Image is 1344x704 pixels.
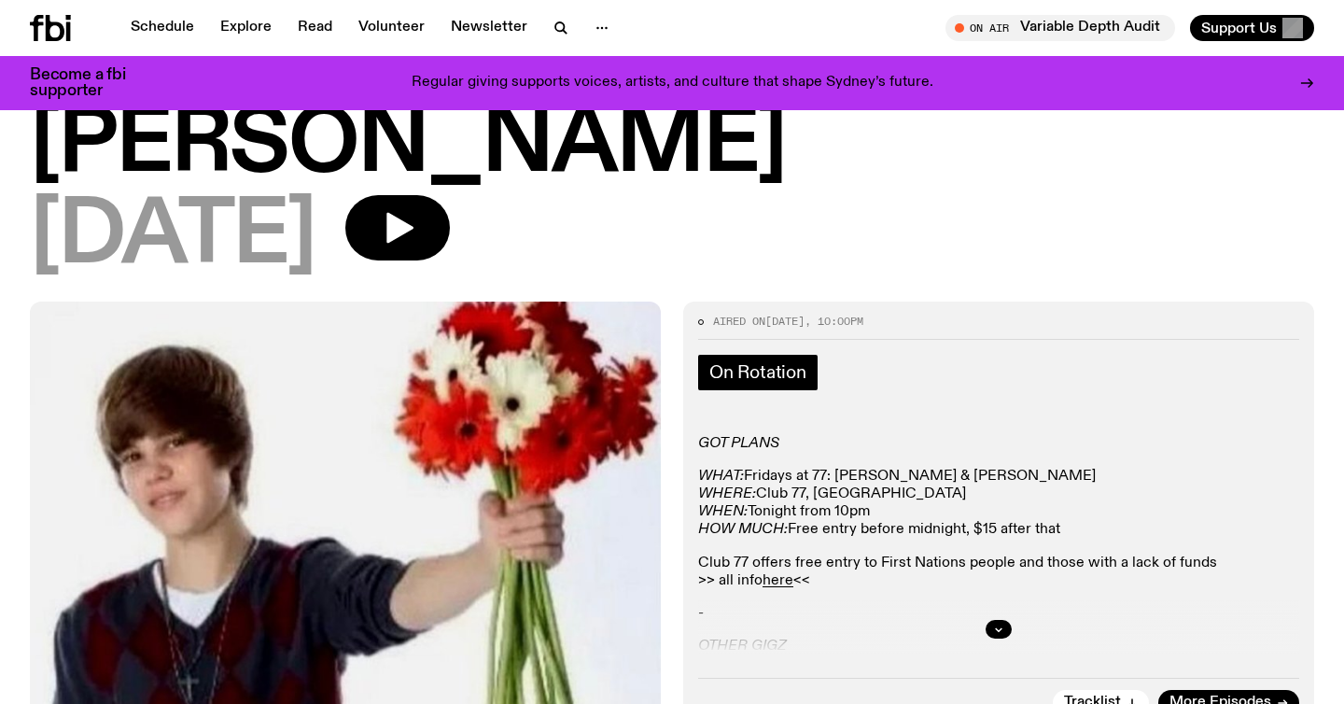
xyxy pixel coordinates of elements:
h1: Up For It with [PERSON_NAME] [30,20,1314,188]
em: WHAT: [698,469,744,484]
em: WHEN: [698,504,748,519]
button: On AirVariable Depth Audit [945,15,1175,41]
span: [DATE] [30,195,315,279]
span: , 10:00pm [805,314,863,329]
span: Aired on [713,314,765,329]
em: GOT PLANS [698,436,779,451]
p: Club 77 offers free entry to First Nations people and those with a lack of funds >> all info << [698,555,1299,590]
a: Volunteer [347,15,436,41]
button: Support Us [1190,15,1314,41]
a: On Rotation [698,355,818,390]
em: WHERE: [698,486,756,501]
span: [DATE] [765,314,805,329]
p: Fridays at 77: [PERSON_NAME] & [PERSON_NAME] Club 77, [GEOGRAPHIC_DATA] Tonight from 10pm Free en... [698,468,1299,540]
em: HOW MUCH: [698,522,788,537]
a: Explore [209,15,283,41]
a: Read [287,15,343,41]
h3: Become a fbi supporter [30,67,149,99]
a: Newsletter [440,15,539,41]
span: On Rotation [709,362,806,383]
a: Schedule [119,15,205,41]
p: Regular giving supports voices, artists, and culture that shape Sydney’s future. [412,75,933,92]
a: here [763,573,793,588]
span: Support Us [1201,20,1277,36]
